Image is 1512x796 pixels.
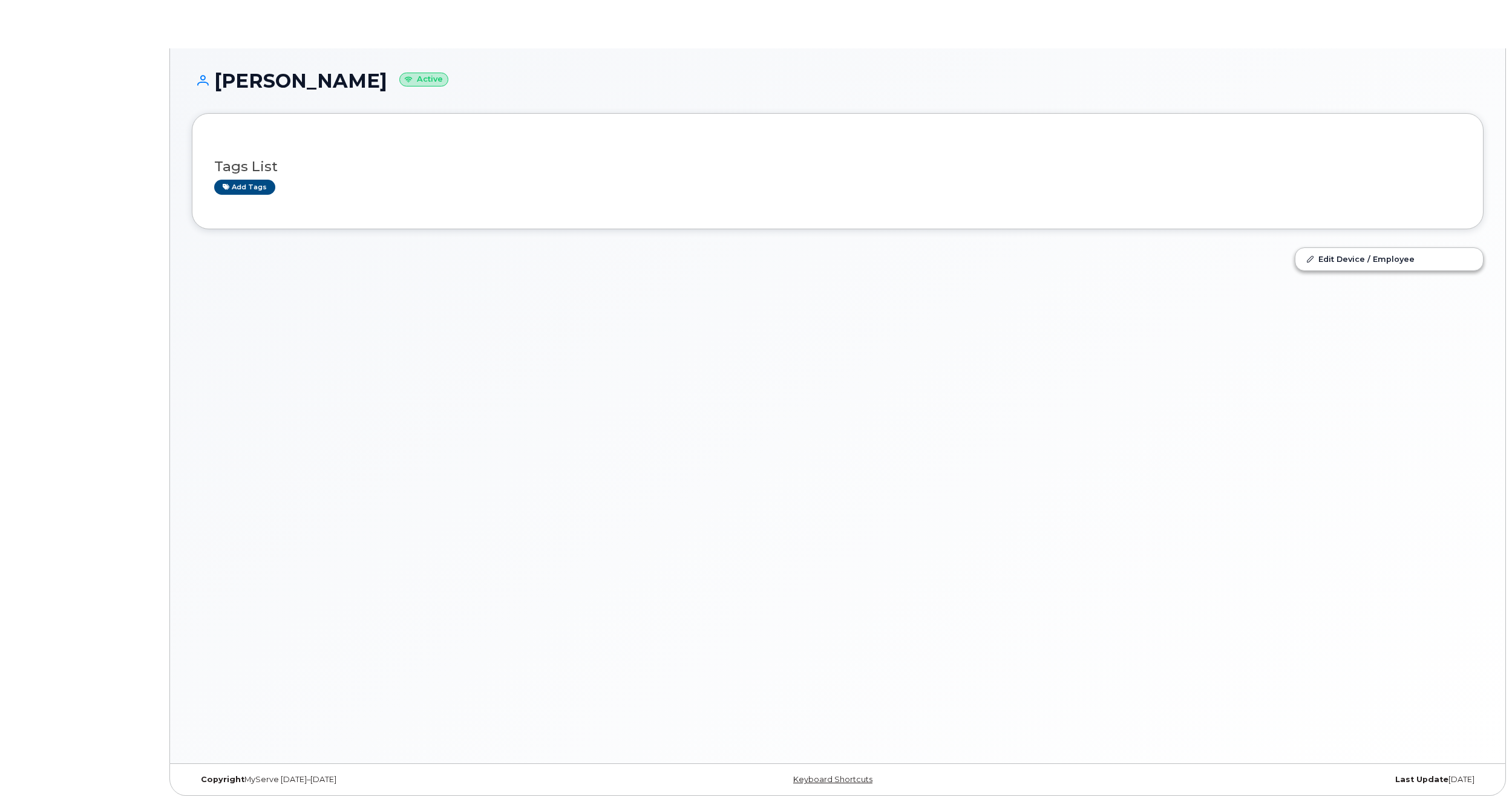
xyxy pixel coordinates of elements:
[793,775,872,784] a: Keyboard Shortcuts
[201,775,244,784] strong: Copyright
[1295,248,1483,270] a: Edit Device / Employee
[214,180,275,195] a: Add tags
[1053,775,1484,785] div: [DATE]
[192,70,1484,91] h1: [PERSON_NAME]
[399,73,448,86] small: Active
[192,775,623,785] div: MyServe [DATE]–[DATE]
[1395,775,1448,784] strong: Last Update
[214,159,1461,174] h3: Tags List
